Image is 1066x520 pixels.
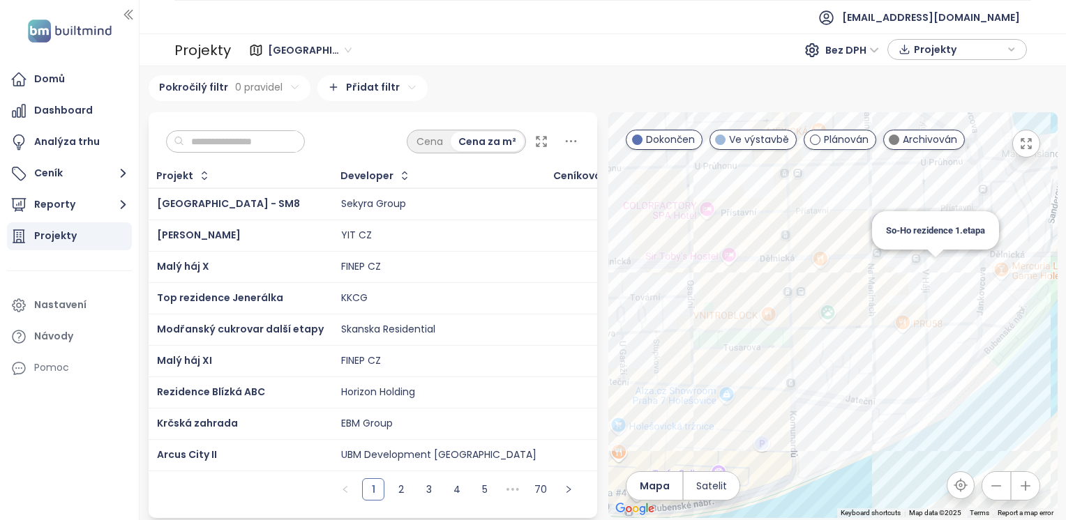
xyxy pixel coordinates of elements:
button: Ceník [7,160,132,188]
li: 3 [418,478,440,500]
a: 70 [530,479,551,500]
li: 5 [474,478,496,500]
span: 0 pravidel [235,79,283,95]
a: [GEOGRAPHIC_DATA] - SM8 [157,197,300,211]
div: Projekty [34,227,77,245]
li: 2 [390,478,412,500]
img: logo [24,17,116,45]
a: 2 [391,479,412,500]
div: EBM Group [341,418,393,430]
div: Projekt [156,171,193,181]
div: FINEP CZ [341,355,381,367]
span: [EMAIL_ADDRESS][DOMAIN_NAME] [842,1,1020,34]
a: 1 [363,479,384,500]
div: Pomoc [7,354,132,382]
span: Praha [268,40,352,61]
div: Ceníková cena [553,171,629,181]
li: Následující strana [557,478,580,500]
span: So-Ho rezidence 1.etapa [886,225,985,236]
li: Následujících 5 stran [502,478,524,500]
a: Dashboard [7,97,132,125]
button: Keyboard shortcuts [841,508,901,518]
a: Top rezidence Jenerálka [157,291,283,305]
li: 4 [446,478,468,500]
div: Sekyra Group [341,198,406,211]
button: Mapa [626,472,682,500]
a: Krčská zahrada [157,416,238,430]
span: Bez DPH [825,40,879,61]
button: Satelit [684,472,740,500]
div: FINEP CZ [341,261,381,273]
a: Arcus City II [157,448,217,461]
div: button [895,39,1019,60]
div: UBM Development [GEOGRAPHIC_DATA] [341,449,536,461]
li: 1 [362,478,384,500]
span: Map data ©2025 [909,509,961,517]
div: Projekty [174,36,231,63]
a: Terms (opens in new tab) [970,509,989,517]
a: [PERSON_NAME] [157,228,241,242]
div: Domů [34,70,65,88]
a: 3 [419,479,440,500]
img: Google [612,500,658,518]
span: Archivován [903,132,957,147]
div: Skanska Residential [341,323,435,336]
div: Analýza trhu [34,133,100,151]
a: Analýza trhu [7,128,132,156]
div: Nastavení [34,296,87,314]
div: Cena za m² [451,132,524,151]
li: Předchozí strana [334,478,356,500]
div: Cena [409,132,451,151]
a: Projekty [7,222,132,250]
div: Pokročilý filtr [149,75,310,101]
a: Rezidence Blízká ABC [157,385,265,399]
span: Dokončen [646,132,695,147]
a: Open this area in Google Maps (opens a new window) [612,500,658,518]
span: Plánován [824,132,869,147]
button: Reporty [7,191,132,219]
span: ••• [502,478,524,500]
a: Nastavení [7,291,132,319]
a: Malý háj X [157,259,209,273]
span: right [564,485,573,494]
a: Report a map error [998,509,1053,517]
span: left [341,485,350,494]
a: Domů [7,66,132,93]
div: YIT CZ [341,229,372,242]
a: Návody [7,323,132,351]
div: Developer [340,171,393,181]
div: Dashboard [34,102,93,119]
span: Ve výstavbě [729,132,789,147]
div: Horizon Holding [341,386,415,399]
span: Satelit [696,478,727,494]
button: right [557,478,580,500]
div: KKCG [341,292,368,305]
a: Modřanský cukrovar další etapy [157,322,324,336]
div: Návody [34,328,73,345]
span: Projekty [914,39,1004,60]
a: 4 [446,479,467,500]
button: left [334,478,356,500]
a: Malý háj XI [157,353,212,367]
div: Pomoc [34,359,69,376]
li: 70 [530,478,552,500]
span: Mapa [640,478,670,494]
a: 5 [474,479,495,500]
div: Přidat filtr [317,75,428,101]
